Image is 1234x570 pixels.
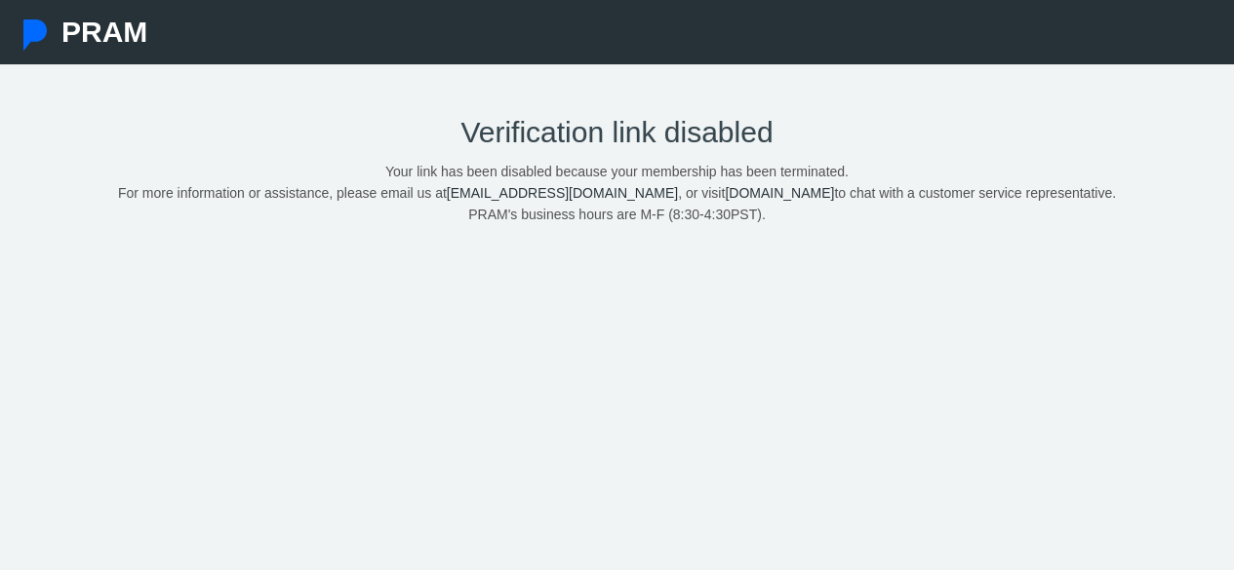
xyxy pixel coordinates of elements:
img: Pram Partner [20,19,51,51]
span: PRAM [61,16,147,48]
h2: Verification link disabled [118,115,1116,150]
a: [DOMAIN_NAME] [725,185,834,201]
a: [EMAIL_ADDRESS][DOMAIN_NAME] [447,185,678,201]
p: Your link has been disabled because your membership has been terminated. For more information or ... [118,161,1116,225]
